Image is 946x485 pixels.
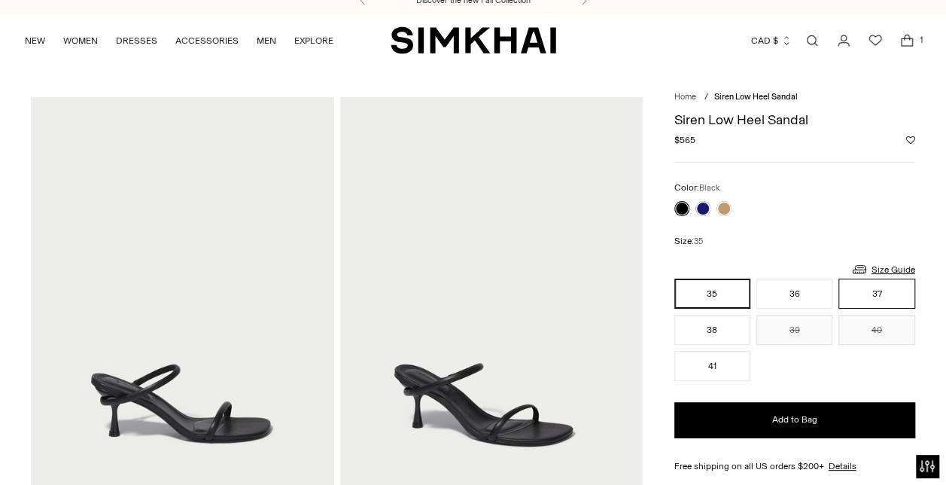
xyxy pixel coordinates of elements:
div: / [704,91,708,104]
button: Add to Wishlist [906,136,915,145]
a: Size Guide [850,260,915,279]
button: 36 [756,279,832,309]
a: EXPLORE [294,24,333,57]
a: MEN [257,24,276,57]
a: DRESSES [116,24,157,57]
a: Wishlist [860,26,890,56]
div: Free shipping on all US orders $200+ [674,459,915,473]
nav: breadcrumbs [674,91,915,104]
span: Siren Low Heel Sandal [714,92,798,102]
span: 1 [914,33,928,47]
a: ACCESSORIES [175,24,239,57]
a: Home [674,92,696,102]
a: Details [829,459,856,473]
label: Size: [674,234,703,249]
button: 35 [674,279,750,309]
span: Add to Bag [772,413,817,426]
button: 39 [756,315,832,345]
button: 41 [674,351,750,381]
a: WOMEN [63,24,98,57]
span: $565 [674,133,695,147]
a: Open search modal [797,26,827,56]
button: 38 [674,315,750,345]
button: Add to Bag [674,402,915,438]
h1: Siren Low Heel Sandal [674,113,915,127]
a: Go to the account page [829,26,859,56]
span: 35 [694,236,703,246]
button: 37 [838,279,914,309]
button: 40 [838,315,914,345]
label: Color: [674,181,720,195]
button: CAD $ [751,24,792,57]
a: NEW [25,24,45,57]
a: Open cart modal [892,26,922,56]
a: SIMKHAI [391,26,556,55]
span: Black [699,183,720,193]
